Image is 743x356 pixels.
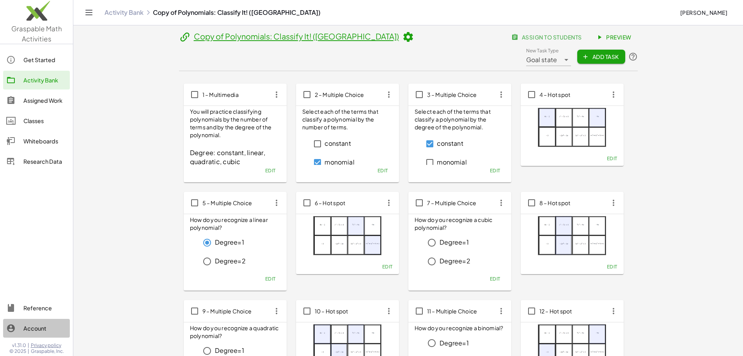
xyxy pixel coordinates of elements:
[539,91,571,98] span: 4 – Hot spot
[372,165,392,176] button: Edit
[194,31,399,41] a: Copy of Polynomials: Classify It! ([GEOGRAPHIC_DATA])
[591,30,638,44] a: Preview
[437,158,467,167] p: monomial
[440,339,469,348] p: Degree=1
[598,34,631,41] span: Preview
[427,199,477,206] span: 7 – Multiple Choice
[260,273,280,284] button: Edit
[315,91,364,98] span: 2 – Multiple Choice
[190,108,280,139] p: You will practice classifying polynomials by the number of terms and by the degree of the polynom...
[23,157,67,166] div: Research Data
[3,111,70,130] a: Classes
[415,108,505,131] p: Select each of the terms that classify a polynomial by the degree of the polynomial.
[23,136,67,146] div: Whiteboards
[202,308,252,315] span: 9 – Multiple Choice
[202,199,252,206] span: 5 – Multiple Choice
[28,348,29,354] span: |
[23,75,67,85] div: Activity Bank
[377,261,397,272] button: Edit
[513,34,582,41] span: assign to students
[325,158,355,167] p: monomial
[23,303,67,313] div: Reference
[215,238,244,247] p: Degree=1
[265,276,275,282] span: Edit
[215,346,244,355] p: Degree=1
[23,324,67,333] div: Account
[265,168,275,174] span: Edit
[313,216,381,255] img: 8c7ebf03e565cc91b4dcf1c479355e9cffcd2e352153b6467d3a8431542e3afa.png
[3,50,70,69] a: Get Started
[437,139,463,148] p: constant
[9,348,26,354] span: © 2025
[680,9,727,16] span: [PERSON_NAME]
[190,324,280,340] p: How do you recognize a quadratic polynomial?
[12,342,26,349] span: v1.31.0
[489,168,500,174] span: Edit
[202,91,239,98] span: 1 – Multimedia
[315,199,346,206] span: 6 – Hot spot
[415,216,505,232] p: How do you recognize a cubic polynomial?
[538,108,606,147] img: 8c7ebf03e565cc91b4dcf1c479355e9cffcd2e352153b6467d3a8431542e3afa.png
[507,30,588,44] button: assign to students
[23,96,67,105] div: Assigned Work
[11,24,62,43] span: Graspable Math Activities
[485,165,505,176] button: Edit
[315,308,348,315] span: 10 – Hot spot
[538,216,606,255] img: 8c7ebf03e565cc91b4dcf1c479355e9cffcd2e352153b6467d3a8431542e3afa.png
[427,91,477,98] span: 3 – Multiple Choice
[427,308,477,315] span: 11 – Multiple Choice
[382,264,392,270] span: Edit
[260,165,280,176] button: Edit
[190,216,280,232] p: How do you recognize a linear polynomial?
[31,342,64,349] a: Privacy policy
[539,199,571,206] span: 8 – Hot spot
[606,156,617,161] span: Edit
[105,9,144,16] a: Activity Bank
[3,71,70,89] a: Activity Bank
[3,319,70,338] a: Account
[28,342,29,349] span: |
[3,91,70,110] a: Assigned Work
[190,148,280,166] h3: Degree: constant, linear, quadratic, cubic
[83,6,95,19] button: Toggle navigation
[440,238,469,247] p: Degree=1
[325,139,351,148] p: constant
[606,264,617,270] span: Edit
[577,50,625,64] button: Add Task
[3,132,70,150] a: Whiteboards
[415,324,505,332] p: How do you recognize a binomial?
[3,152,70,171] a: Research Data
[31,348,64,354] span: Graspable, Inc.
[440,257,470,266] p: Degree=2
[539,308,572,315] span: 12 – Hot spot
[23,55,67,64] div: Get Started
[602,261,622,272] button: Edit
[215,257,246,266] p: Degree=2
[23,116,67,125] div: Classes
[602,153,622,164] button: Edit
[674,5,734,20] button: [PERSON_NAME]
[489,276,500,282] span: Edit
[302,108,393,131] p: Select each of the terms that classify a polynomial by the number of terms.
[377,168,388,174] span: Edit
[526,55,557,64] span: Goal state
[583,53,619,60] span: Add Task
[3,299,70,317] a: Reference
[485,273,505,284] button: Edit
